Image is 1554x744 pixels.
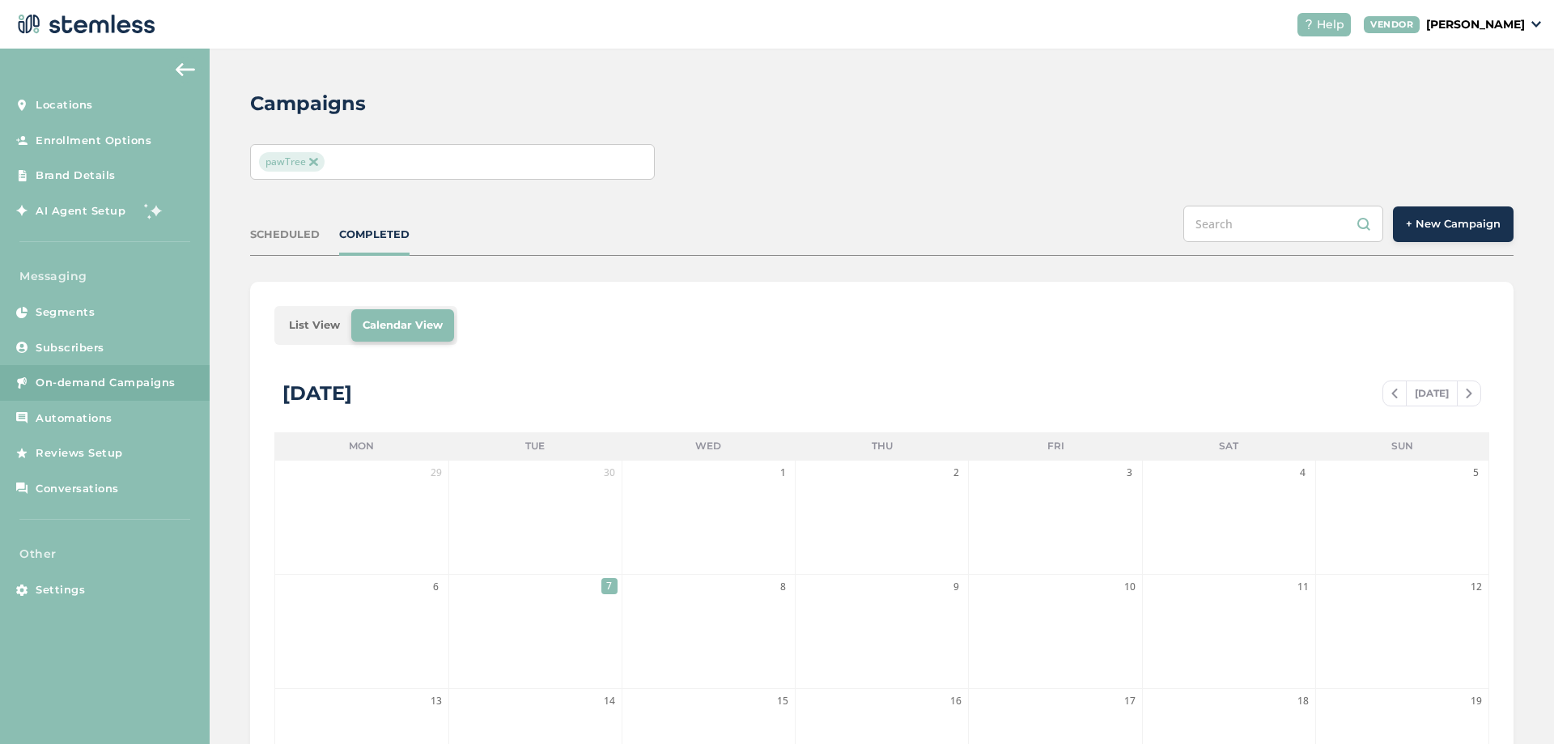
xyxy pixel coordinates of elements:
iframe: Chat Widget [1473,666,1554,744]
li: Calendar View [351,309,454,342]
h2: Campaigns [250,89,366,118]
span: On-demand Campaigns [36,375,176,391]
div: VENDOR [1364,16,1420,33]
span: Settings [36,582,85,598]
img: icon-arrow-back-accent-c549486e.svg [176,63,195,76]
span: Reviews Setup [36,445,123,461]
li: List View [278,309,351,342]
button: + New Campaign [1393,206,1514,242]
div: SCHEDULED [250,227,320,243]
img: icon-close-accent-8a337256.svg [309,158,317,166]
span: Brand Details [36,168,116,184]
p: [PERSON_NAME] [1426,16,1525,33]
span: + New Campaign [1406,216,1501,232]
img: icon_down-arrow-small-66adaf34.svg [1531,21,1541,28]
span: pawTree [259,152,324,172]
span: Segments [36,304,95,321]
span: Locations [36,97,93,113]
span: AI Agent Setup [36,203,125,219]
img: glitter-stars-b7820f95.gif [138,194,170,227]
span: Automations [36,410,113,427]
div: COMPLETED [339,227,410,243]
span: Enrollment Options [36,133,151,149]
span: Conversations [36,481,119,497]
span: Help [1317,16,1344,33]
img: icon-help-white-03924b79.svg [1304,19,1314,29]
img: logo-dark-0685b13c.svg [13,8,155,40]
span: Subscribers [36,340,104,356]
input: Search [1183,206,1383,242]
